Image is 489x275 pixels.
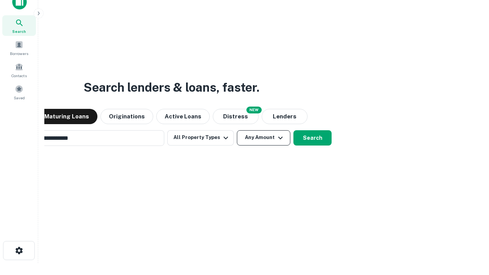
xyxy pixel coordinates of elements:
[262,109,308,124] button: Lenders
[2,37,36,58] a: Borrowers
[36,109,97,124] button: Maturing Loans
[84,78,259,97] h3: Search lenders & loans, faster.
[156,109,210,124] button: Active Loans
[14,95,25,101] span: Saved
[2,15,36,36] a: Search
[10,50,28,57] span: Borrowers
[12,28,26,34] span: Search
[237,130,290,146] button: Any Amount
[246,107,262,113] div: NEW
[2,60,36,80] a: Contacts
[100,109,153,124] button: Originations
[2,82,36,102] a: Saved
[11,73,27,79] span: Contacts
[167,130,234,146] button: All Property Types
[293,130,332,146] button: Search
[213,109,259,124] button: Search distressed loans with lien and other non-mortgage details.
[451,214,489,251] iframe: Chat Widget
